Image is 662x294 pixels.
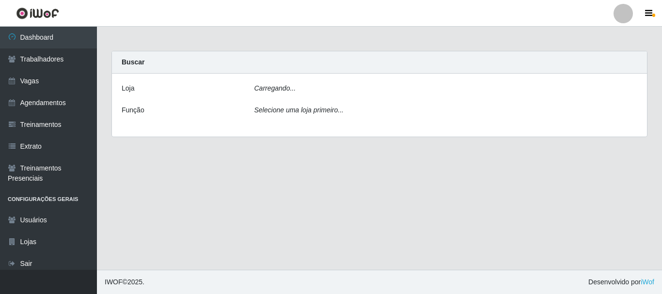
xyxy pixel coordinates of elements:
label: Função [122,105,144,115]
img: CoreUI Logo [16,7,59,19]
span: IWOF [105,278,123,286]
i: Selecione uma loja primeiro... [254,106,344,114]
span: Desenvolvido por [588,277,654,287]
label: Loja [122,83,134,93]
strong: Buscar [122,58,144,66]
i: Carregando... [254,84,296,92]
a: iWof [641,278,654,286]
span: © 2025 . [105,277,144,287]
